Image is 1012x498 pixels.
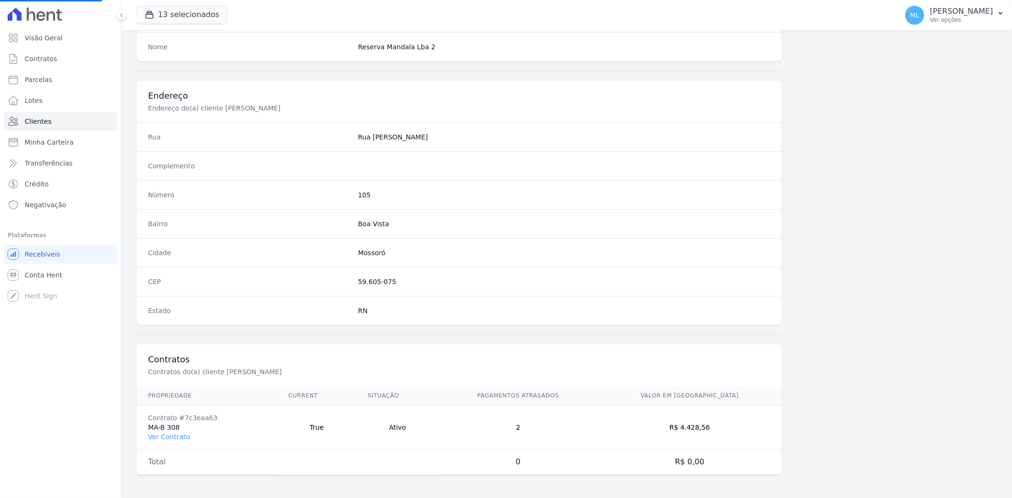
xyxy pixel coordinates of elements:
[148,219,351,229] dt: Bairro
[148,190,351,200] dt: Número
[356,406,438,450] td: Ativo
[148,433,190,441] a: Ver Contrato
[25,158,73,168] span: Transferências
[356,386,438,406] th: Situação
[137,6,227,24] button: 13 selecionados
[930,7,993,16] p: [PERSON_NAME]
[25,75,52,84] span: Parcelas
[358,219,771,229] dd: Boa Vista
[148,132,351,142] dt: Rua
[439,450,598,475] td: 0
[148,103,467,113] p: Endereço do(a) cliente [PERSON_NAME]
[277,386,356,406] th: Current
[148,161,351,171] dt: Complemento
[4,91,117,110] a: Lotes
[25,96,43,105] span: Lotes
[358,132,771,142] dd: Rua [PERSON_NAME]
[358,248,771,258] dd: Mossoró
[4,133,117,152] a: Minha Carteira
[25,54,57,64] span: Contratos
[598,386,782,406] th: Valor em [GEOGRAPHIC_DATA]
[8,230,113,241] div: Plataformas
[25,117,51,126] span: Clientes
[358,42,771,52] dd: Reserva Mandala Lba 2
[148,248,351,258] dt: Cidade
[25,138,74,147] span: Minha Carteira
[4,154,117,173] a: Transferências
[137,450,277,475] td: Total
[137,386,277,406] th: Propriedade
[439,406,598,450] td: 2
[598,450,782,475] td: R$ 0,00
[4,70,117,89] a: Parcelas
[148,413,266,423] div: Contrato #7c3eaa63
[4,28,117,47] a: Visão Geral
[930,16,993,24] p: Ver opções
[25,270,62,280] span: Conta Hent
[148,90,771,101] h3: Endereço
[4,112,117,131] a: Clientes
[25,33,63,43] span: Visão Geral
[358,190,771,200] dd: 105
[910,12,919,18] span: ML
[277,406,356,450] td: True
[598,406,782,450] td: R$ 4.428,56
[137,406,277,450] td: MA-B 308
[148,42,351,52] dt: Nome
[4,195,117,214] a: Negativação
[148,306,351,315] dt: Estado
[25,249,60,259] span: Recebíveis
[358,306,771,315] dd: RN
[25,179,49,189] span: Crédito
[4,49,117,68] a: Contratos
[4,175,117,194] a: Crédito
[439,386,598,406] th: Pagamentos Atrasados
[148,367,467,377] p: Contratos do(a) cliente [PERSON_NAME]
[148,354,771,365] h3: Contratos
[358,277,771,286] dd: 59.605-075
[148,277,351,286] dt: CEP
[25,200,66,210] span: Negativação
[898,2,1012,28] button: ML [PERSON_NAME] Ver opções
[4,245,117,264] a: Recebíveis
[4,266,117,285] a: Conta Hent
